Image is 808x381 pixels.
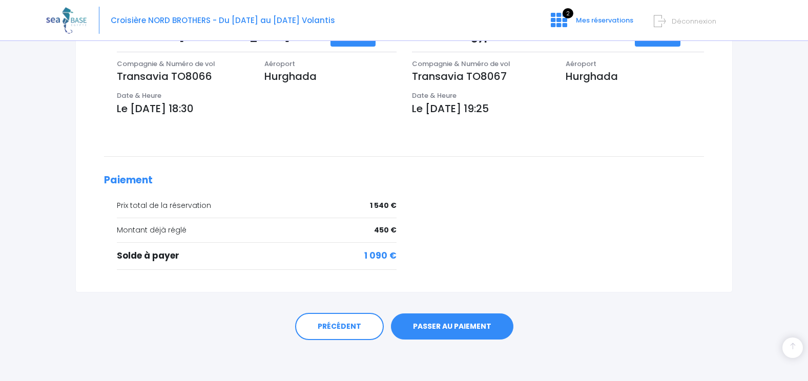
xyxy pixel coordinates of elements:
span: Croisière NORD BROTHERS - Du [DATE] au [DATE] Volantis [111,15,335,26]
p: Transavia TO8067 [412,69,550,84]
span: Date & Heure [117,91,161,100]
p: Transavia TO8066 [117,69,249,84]
h2: Paiement [104,175,704,186]
p: Hurghada [566,69,704,84]
span: Déconnexion [672,16,716,26]
a: PRÉCÉDENT [295,313,384,341]
p: Le [DATE] 18:30 [117,101,397,116]
span: 2 [563,8,573,18]
div: Prix total de la réservation [117,200,397,211]
span: Date & Heure [412,91,457,100]
p: Le [DATE] 19:25 [412,101,705,116]
span: Aéroport [264,59,295,69]
span: Aéroport [566,59,596,69]
h3: Arrivée en [GEOGRAPHIC_DATA] [109,31,330,43]
span: 1 090 € [364,249,397,263]
span: 450 € [374,225,397,236]
a: PASSER AU PAIEMENT [391,313,513,340]
span: Compagnie & Numéro de vol [412,59,510,69]
a: 2 Mes réservations [543,19,639,29]
div: Solde à payer [117,249,397,263]
span: Compagnie & Numéro de vol [117,59,215,69]
div: Montant déjà réglé [117,225,397,236]
span: 1 540 € [370,200,397,211]
span: Mes réservations [576,15,633,25]
p: Hurghada [264,69,397,84]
